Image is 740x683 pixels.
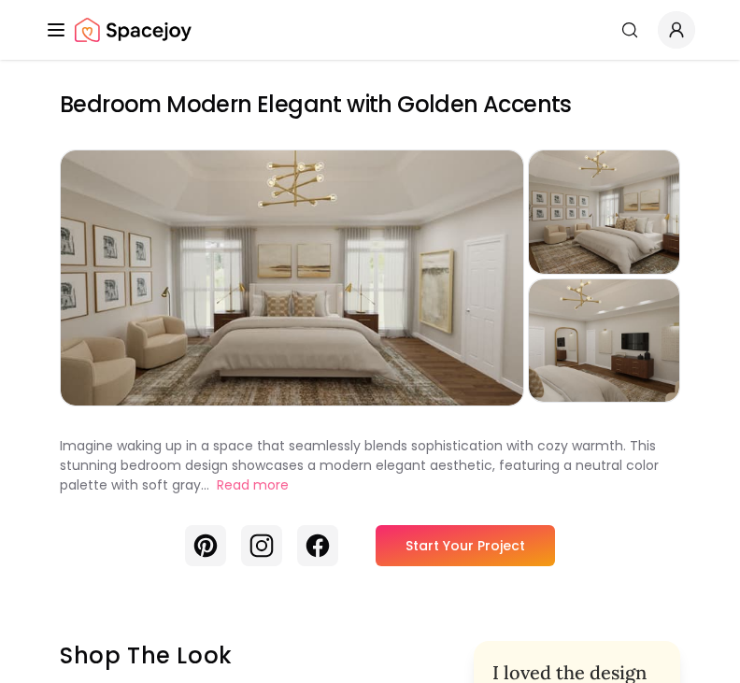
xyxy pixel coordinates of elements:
[60,90,680,120] h2: Bedroom Modern Elegant with Golden Accents
[75,11,192,49] img: Spacejoy Logo
[60,436,659,494] p: Imagine waking up in a space that seamlessly blends sophistication with cozy warmth. This stunnin...
[217,476,289,495] button: Read more
[60,641,436,671] h3: Shop the look
[75,11,192,49] a: Spacejoy
[376,525,555,566] a: Start Your Project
